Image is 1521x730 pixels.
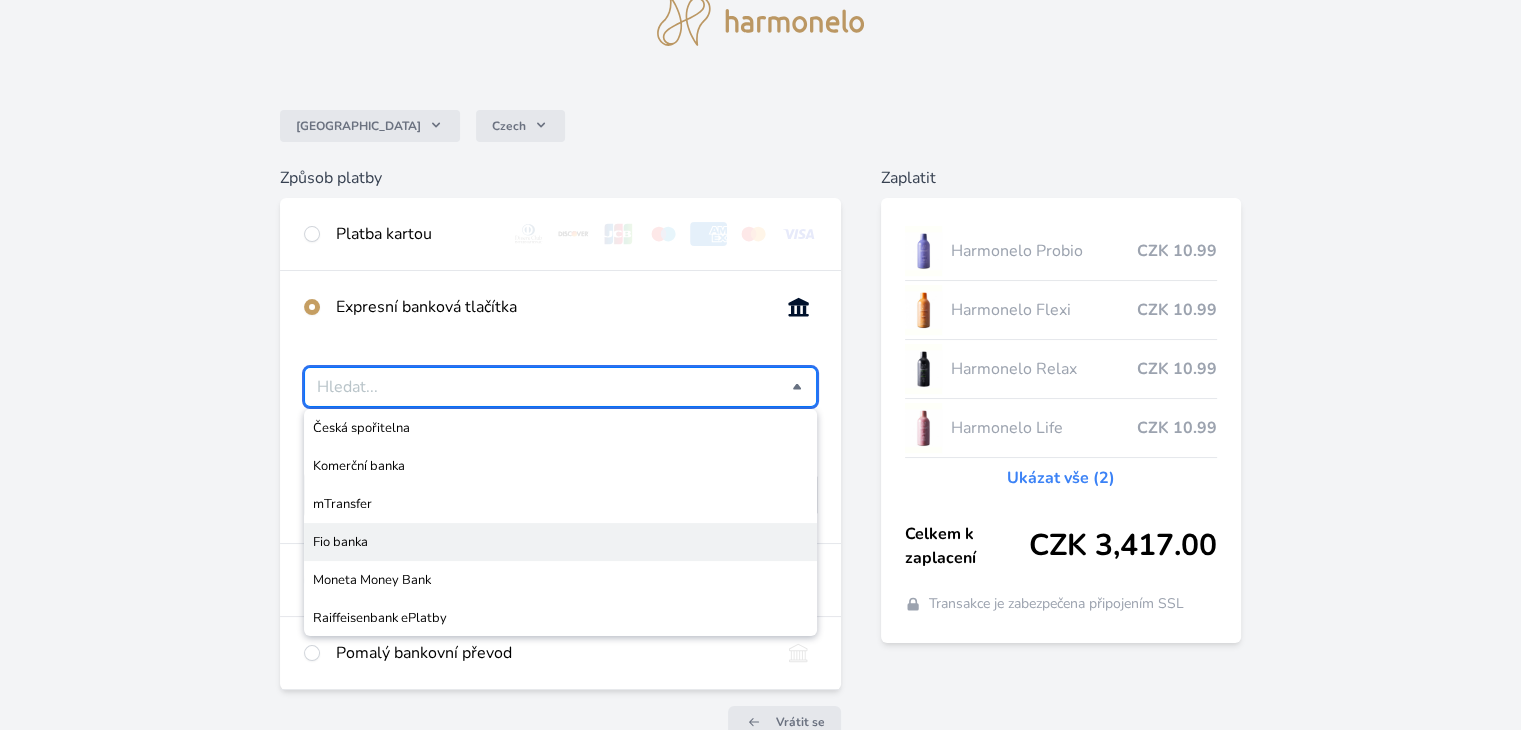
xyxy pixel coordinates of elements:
[950,357,1136,381] span: Harmonelo Relax
[336,295,763,319] div: Expresní banková tlačítka
[304,367,816,407] div: Vyberte svou banku
[780,641,817,665] img: bankTransfer_IBAN.svg
[555,222,592,246] img: discover.svg
[929,594,1184,614] span: Transakce je zabezpečena připojením SSL
[313,494,807,514] span: mTransfer
[776,714,825,730] span: Vrátit se
[313,570,807,590] span: Moneta Money Bank
[313,456,807,476] span: Komerční banka
[280,166,840,190] h6: Způsob platby
[905,522,1029,570] span: Celkem k zaplacení
[690,222,727,246] img: amex.svg
[881,166,1241,190] h6: Zaplatit
[950,416,1136,440] span: Harmonelo Life
[296,118,421,134] span: [GEOGRAPHIC_DATA]
[905,285,943,335] img: CLEAN_FLEXI_se_stinem_x-hi_(1)-lo.jpg
[645,222,682,246] img: maestro.svg
[492,118,526,134] span: Czech
[905,226,943,276] img: CLEAN_PROBIO_se_stinem_x-lo.jpg
[780,295,817,319] img: onlineBanking_CZ.svg
[476,110,565,142] button: Czech
[1137,357,1217,381] span: CZK 10.99
[735,222,772,246] img: mc.svg
[510,222,547,246] img: diners.svg
[905,403,943,453] img: CLEAN_LIFE_se_stinem_x-lo.jpg
[905,344,943,394] img: CLEAN_RELAX_se_stinem_x-lo.jpg
[336,222,494,246] div: Platba kartou
[1137,416,1217,440] span: CZK 10.99
[600,222,637,246] img: jcb.svg
[950,239,1136,263] span: Harmonelo Probio
[1137,298,1217,322] span: CZK 10.99
[313,608,807,628] span: Raiffeisenbank ePlatby
[1007,466,1115,490] a: Ukázat vše (2)
[950,298,1136,322] span: Harmonelo Flexi
[780,222,817,246] img: visa.svg
[313,418,807,438] span: Česká spořitelna
[317,375,791,399] input: Česká spořitelnaKomerční bankamTransferFio bankaMoneta Money BankRaiffeisenbank ePlatby
[1137,239,1217,263] span: CZK 10.99
[280,110,460,142] button: [GEOGRAPHIC_DATA]
[313,532,807,552] span: Fio banka
[336,641,763,665] div: Pomalý bankovní převod
[1029,528,1217,564] span: CZK 3,417.00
